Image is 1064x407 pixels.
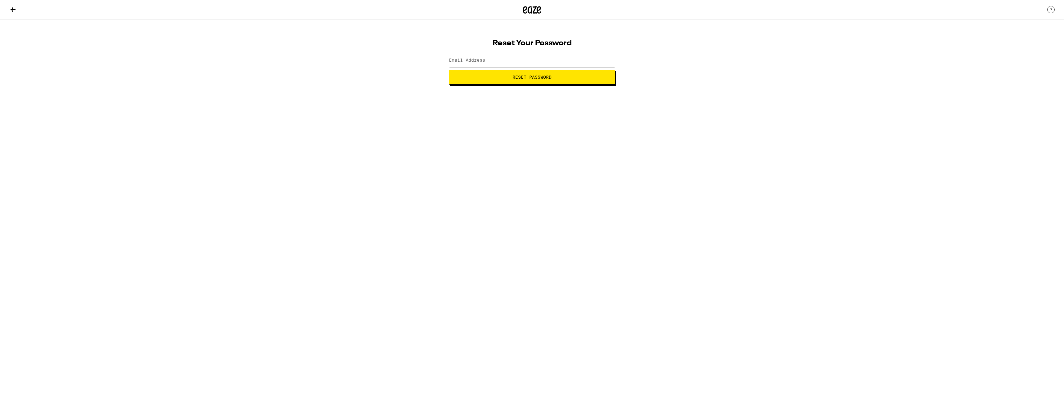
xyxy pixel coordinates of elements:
input: Email Address [449,54,615,68]
h1: Reset Your Password [449,40,615,47]
span: Reset Password [512,75,552,79]
span: Hi. Need any help? [4,4,45,9]
label: Email Address [449,58,485,63]
button: Reset Password [449,70,615,85]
